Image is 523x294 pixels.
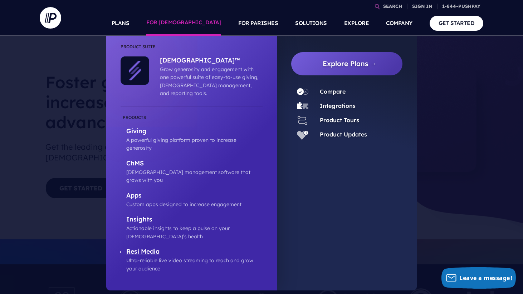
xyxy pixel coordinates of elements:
p: Giving [126,127,263,136]
a: Integrations [320,102,356,109]
img: Integrations - Icon [297,100,308,112]
img: Product Updates - Icon [297,129,308,140]
a: Integrations - Icon [291,100,314,112]
a: PLANS [112,11,129,36]
a: Product Updates [320,131,367,138]
p: [DEMOGRAPHIC_DATA] management software that grows with you [126,168,263,184]
a: COMPANY [386,11,412,36]
p: Custom apps designed to increase engagement [126,200,263,208]
p: ChMS [126,159,263,168]
img: ChurchStaq™ - Icon [121,56,149,85]
img: Compare - Icon [297,86,308,98]
a: GET STARTED [430,16,484,30]
p: A powerful giving platform proven to increase generosity [126,136,263,152]
a: Product Tours [320,116,359,124]
p: Actionable insights to keep a pulse on your [DEMOGRAPHIC_DATA]’s health [126,224,263,240]
a: FOR PARISHES [238,11,278,36]
p: Insights [126,215,263,224]
a: [DEMOGRAPHIC_DATA]™ Grow generosity and engagement with one powerful suite of easy-to-use giving,... [149,56,259,98]
a: Compare [320,88,346,95]
button: Leave a message! [441,267,516,289]
a: Insights Actionable insights to keep a pulse on your [DEMOGRAPHIC_DATA]’s health [121,215,263,240]
p: Grow generosity and engagement with one powerful suite of easy-to-use giving, [DEMOGRAPHIC_DATA] ... [160,65,259,98]
a: Apps Custom apps designed to increase engagement [121,191,263,209]
a: Giving A powerful giving platform proven to increase generosity [121,114,263,152]
p: Resi Media [126,248,263,256]
a: Compare - Icon [291,86,314,98]
p: [DEMOGRAPHIC_DATA]™ [160,56,259,65]
a: Explore Plans → [297,52,402,75]
a: Product Tours - Icon [291,115,314,126]
a: ChMS [DEMOGRAPHIC_DATA] management software that grows with you [121,159,263,184]
a: Product Updates - Icon [291,129,314,140]
p: Ultra-reliable live video streaming to reach and grow your audience [126,256,263,273]
p: Apps [126,191,263,200]
img: Product Tours - Icon [297,115,308,126]
a: FOR [DEMOGRAPHIC_DATA] [146,11,221,36]
li: Product Suite [121,43,263,56]
span: Leave a message! [459,274,512,282]
a: SOLUTIONS [295,11,327,36]
a: EXPLORE [344,11,369,36]
a: Resi Media Ultra-reliable live video streaming to reach and grow your audience [121,248,263,273]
